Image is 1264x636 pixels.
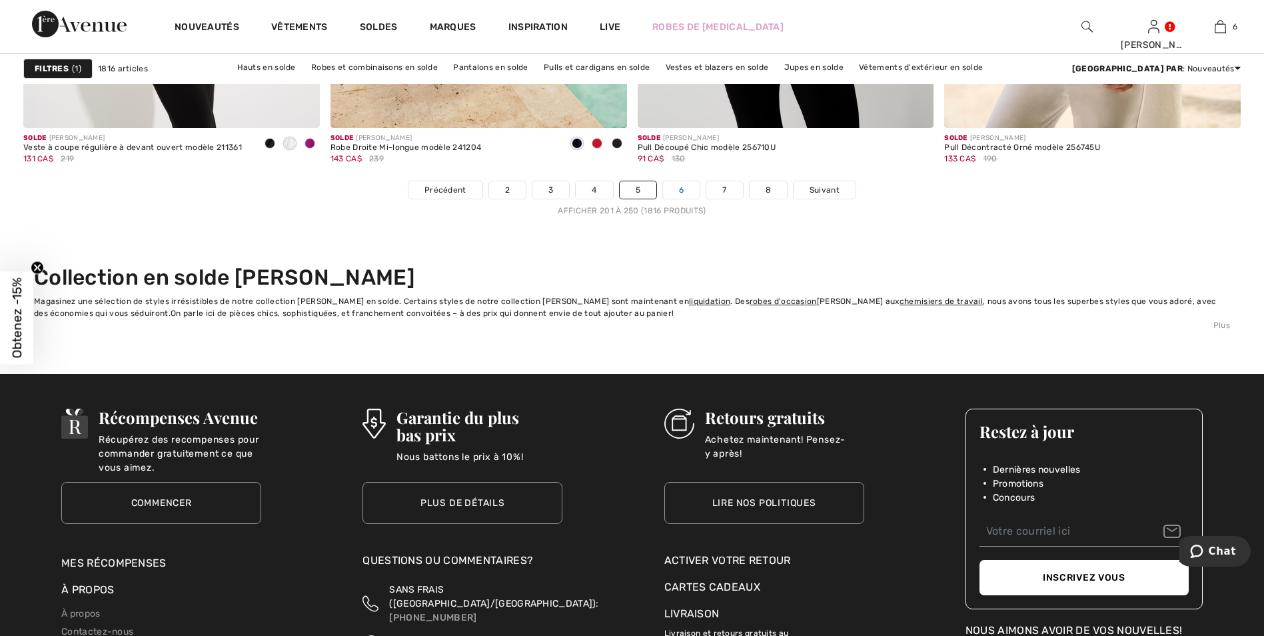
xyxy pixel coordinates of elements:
a: Livraison [664,607,720,620]
button: Close teaser [31,261,44,275]
a: Robes de [MEDICAL_DATA] [652,20,784,34]
h3: Retours gratuits [705,409,864,426]
a: Vestes et blazers en solde [659,59,776,76]
a: Nouveautés [175,21,239,35]
a: Activer votre retour [664,553,864,569]
iframe: Ouvre un widget dans lequel vous pouvez chatter avec l’un de nos agents [1179,536,1251,569]
span: Solde [944,134,967,142]
span: SANS FRAIS ([GEOGRAPHIC_DATA]/[GEOGRAPHIC_DATA]): [389,584,598,609]
a: Lire nos politiques [664,482,864,524]
h3: Garantie du plus bas prix [396,409,563,443]
div: [PERSON_NAME] [1121,38,1186,52]
a: Pulls et cardigans en solde [537,59,656,76]
div: Pull Décontracté Orné modèle 256745U [944,143,1100,153]
span: 130 [672,153,686,165]
input: Votre courriel ici [979,517,1189,547]
a: 6 [663,181,700,199]
span: Solde [638,134,661,142]
div: Afficher 201 à 250 (1816 produits) [23,205,1241,217]
div: À propos [61,582,261,605]
p: Nous battons le prix à 10%! [396,450,563,477]
a: 3 [532,181,569,199]
a: 6 [1187,19,1253,35]
a: Suivant [794,181,856,199]
div: Questions ou commentaires? [362,553,562,575]
a: Jupes en solde [778,59,850,76]
strong: [GEOGRAPHIC_DATA] par [1072,64,1183,73]
span: 143 CA$ [330,154,362,163]
p: Achetez maintenant! Pensez-y après! [705,433,864,459]
a: Cartes Cadeaux [664,579,864,595]
p: Récupérez des recompenses pour commander gratuitement ce que vous aimez. [99,433,261,459]
img: Mon panier [1215,19,1226,35]
a: chemisiers de travail [900,297,983,306]
a: 2 [489,181,526,199]
span: Solde [330,134,354,142]
span: Dernières nouvelles [993,463,1081,477]
a: Vêtements [271,21,328,35]
nav: Page navigation [23,181,1241,217]
div: : Nouveautés [1072,63,1241,75]
span: 133 CA$ [944,154,975,163]
h3: Récompenses Avenue [99,409,261,426]
a: liquidation [689,297,730,306]
a: Marques [430,21,476,35]
span: Solde [23,134,47,142]
a: Robes et combinaisons en solde [305,59,444,76]
a: Plus de détails [362,482,562,524]
a: 8 [750,181,787,199]
div: Pull Découpé Chic modèle 256710U [638,143,776,153]
a: Live [600,20,620,34]
a: Mes récompenses [61,557,167,569]
span: Précédent [424,184,466,196]
a: 5 [620,181,656,199]
h2: Collection en solde [PERSON_NAME] [34,265,1230,290]
div: Empress [300,133,320,155]
div: [PERSON_NAME] [23,133,242,143]
a: Vêtements d'extérieur en solde [852,59,989,76]
span: Inspiration [508,21,568,35]
span: 1 [72,63,81,75]
div: [PERSON_NAME] [638,133,776,143]
img: Sans Frais (Canada/EU) [362,583,378,625]
a: 4 [576,181,612,199]
span: Suivant [810,184,840,196]
img: 1ère Avenue [32,11,127,37]
span: 131 CA$ [23,154,53,163]
div: Vanilla [280,133,300,155]
a: Précédent [408,181,482,199]
span: Promotions [993,477,1043,491]
a: Commencer [61,482,261,524]
div: Plus [34,319,1230,331]
a: Se connecter [1148,20,1159,33]
div: Robe Droite Mi-longue modèle 241204 [330,143,482,153]
a: 7 [706,181,742,199]
img: Garantie du plus bas prix [362,409,385,439]
div: Magasinez une sélection de styles irrésistibles de notre collection [PERSON_NAME] en solde. Certa... [34,295,1230,319]
img: Récompenses Avenue [61,409,88,439]
span: 190 [983,153,997,165]
span: 91 CA$ [638,154,664,163]
div: [PERSON_NAME] [330,133,482,143]
img: recherche [1081,19,1093,35]
a: [PHONE_NUMBER] [389,612,476,623]
a: Pantalons en solde [446,59,534,76]
div: Veste à coupe régulière à devant ouvert modèle 211361 [23,143,242,153]
div: Black [260,133,280,155]
img: Retours gratuits [664,409,694,439]
span: Obtenez -15% [9,278,25,359]
a: Soldes [360,21,398,35]
span: Concours [993,491,1035,505]
button: Inscrivez vous [979,560,1189,595]
div: Radiant red [587,133,607,155]
div: Black [607,133,627,155]
span: 1816 articles [98,63,148,75]
span: 219 [61,153,74,165]
h3: Restez à jour [979,423,1189,440]
a: robes d'occasion [750,297,817,306]
a: À propos [61,608,100,619]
